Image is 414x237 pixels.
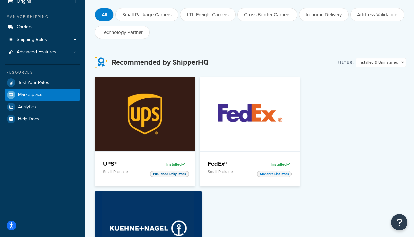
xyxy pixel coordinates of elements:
button: Small Package Carriers [115,8,178,21]
img: UPS® [99,77,191,151]
a: Advanced Features2 [5,46,80,58]
span: Standard List Rates [257,171,292,177]
a: Marketplace [5,89,80,101]
p: Small Package [208,169,250,174]
a: FedEx®FedEx®Small PackageInstalledStandard List Rates [200,77,300,186]
a: Help Docs [5,113,80,125]
h4: UPS® [103,160,145,168]
span: Carriers [17,25,33,30]
span: Published Daily Rates [150,171,189,177]
button: Open Resource Center [391,214,407,230]
label: Filter: [338,58,354,67]
div: Resources [5,70,80,75]
h3: Recommended by ShipperHQ [112,59,209,66]
li: Advanced Features [5,46,80,58]
button: LTL Freight Carriers [180,8,236,21]
a: Carriers3 [5,21,80,33]
a: Analytics [5,101,80,113]
span: 3 [74,25,76,30]
a: UPS®UPS®Small PackageInstalledPublished Daily Rates [95,77,195,186]
h4: FedEx® [208,160,250,168]
a: Shipping Rules [5,34,80,46]
span: Shipping Rules [17,37,47,42]
button: In-home Delivery [299,8,349,21]
span: Help Docs [18,116,39,122]
span: 2 [74,49,76,55]
p: Small Package [103,169,145,174]
span: Test Your Rates [18,80,49,86]
img: FedEx® [204,77,296,151]
button: All [95,8,114,21]
div: Installed [255,160,292,169]
span: Advanced Features [17,49,56,55]
button: Cross Border Carriers [237,8,297,21]
button: Technology Partner [95,26,150,39]
a: Test Your Rates [5,77,80,89]
li: Carriers [5,21,80,33]
span: Analytics [18,104,36,110]
div: Installed [150,160,187,169]
span: Marketplace [18,92,42,98]
div: Manage Shipping [5,14,80,20]
button: Address Validation [350,8,404,21]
